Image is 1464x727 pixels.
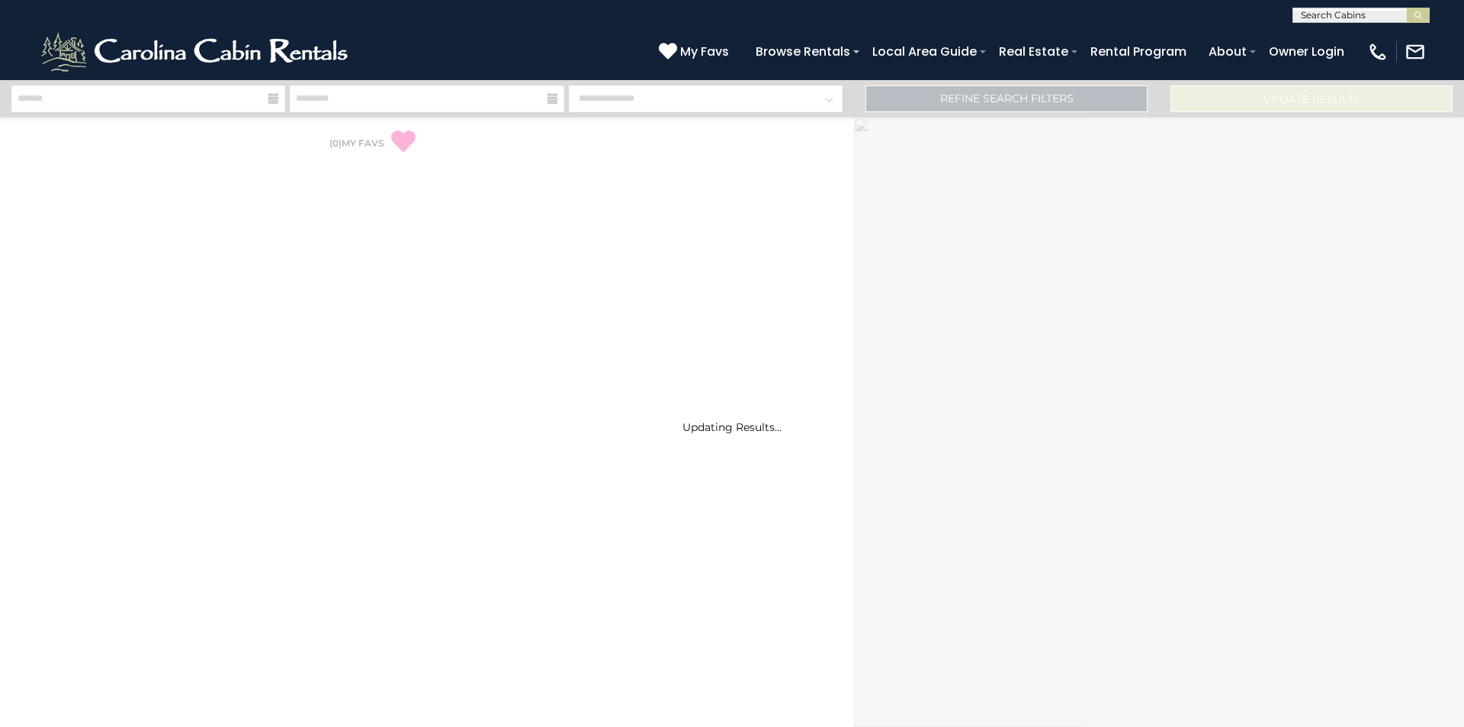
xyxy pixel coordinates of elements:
a: About [1201,38,1254,65]
img: White-1-2.png [38,29,355,75]
a: Browse Rentals [748,38,858,65]
a: My Favs [659,42,733,62]
span: My Favs [680,42,729,61]
a: Owner Login [1261,38,1352,65]
a: Real Estate [991,38,1076,65]
a: Local Area Guide [865,38,984,65]
img: phone-regular-white.png [1367,41,1389,63]
a: Rental Program [1083,38,1194,65]
img: mail-regular-white.png [1405,41,1426,63]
